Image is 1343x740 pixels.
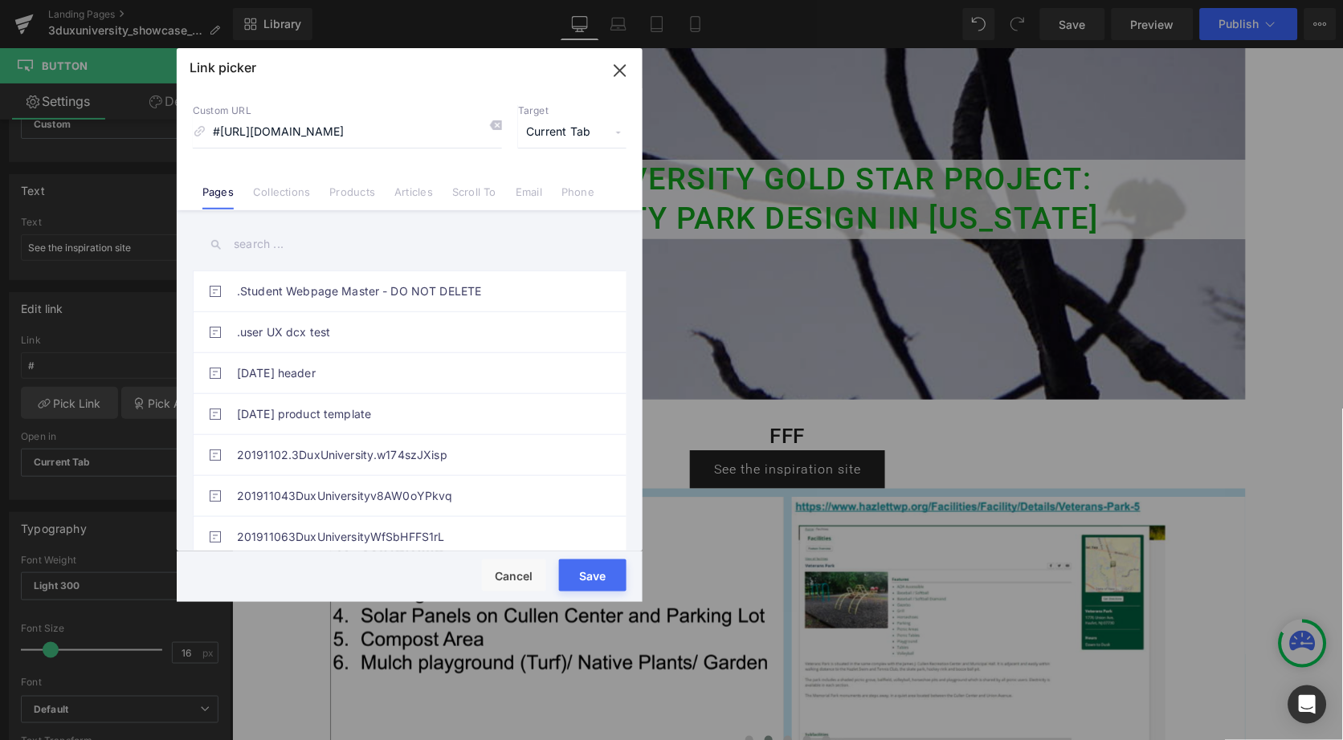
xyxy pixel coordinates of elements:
a: [DATE] header [237,353,590,393]
a: Articles [394,185,433,209]
a: Email [516,185,542,209]
p: Custom URL [193,104,502,117]
a: .user UX dcx test [237,312,590,352]
a: Products [330,185,376,209]
a: Phone [561,185,594,209]
span: 3DUX UNIVERSITY GOLD STAR PROJECT: [251,113,860,148]
input: https://gempages.net [193,117,502,148]
a: See the inspiration site [458,402,653,441]
input: search ... [193,226,627,262]
a: 201911063DuxUniversityWfSbHFFS1rL [237,517,590,557]
button: Cancel [482,559,546,592]
span: Current Tab [518,117,627,148]
p: Link picker [190,59,256,75]
a: .Student Webpage Master - DO NOT DELETE [237,271,590,311]
a: Scroll To [452,185,496,209]
a: [DATE] product template [237,394,590,434]
span: Community Park Design in [US_STATE] [244,152,867,188]
button: Save [559,559,627,592]
a: 20191102.3DuxUniversity.w174szJXisp [237,435,590,475]
div: Open Intercom Messenger [1288,685,1327,724]
span: See the inspiration site [482,409,629,433]
a: Collections [253,185,310,209]
a: Pages [202,185,234,209]
h1: fff [98,373,1014,402]
a: 201911043DuxUniversityv8AW0oYPkvq [237,476,590,516]
p: Target [518,104,627,117]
